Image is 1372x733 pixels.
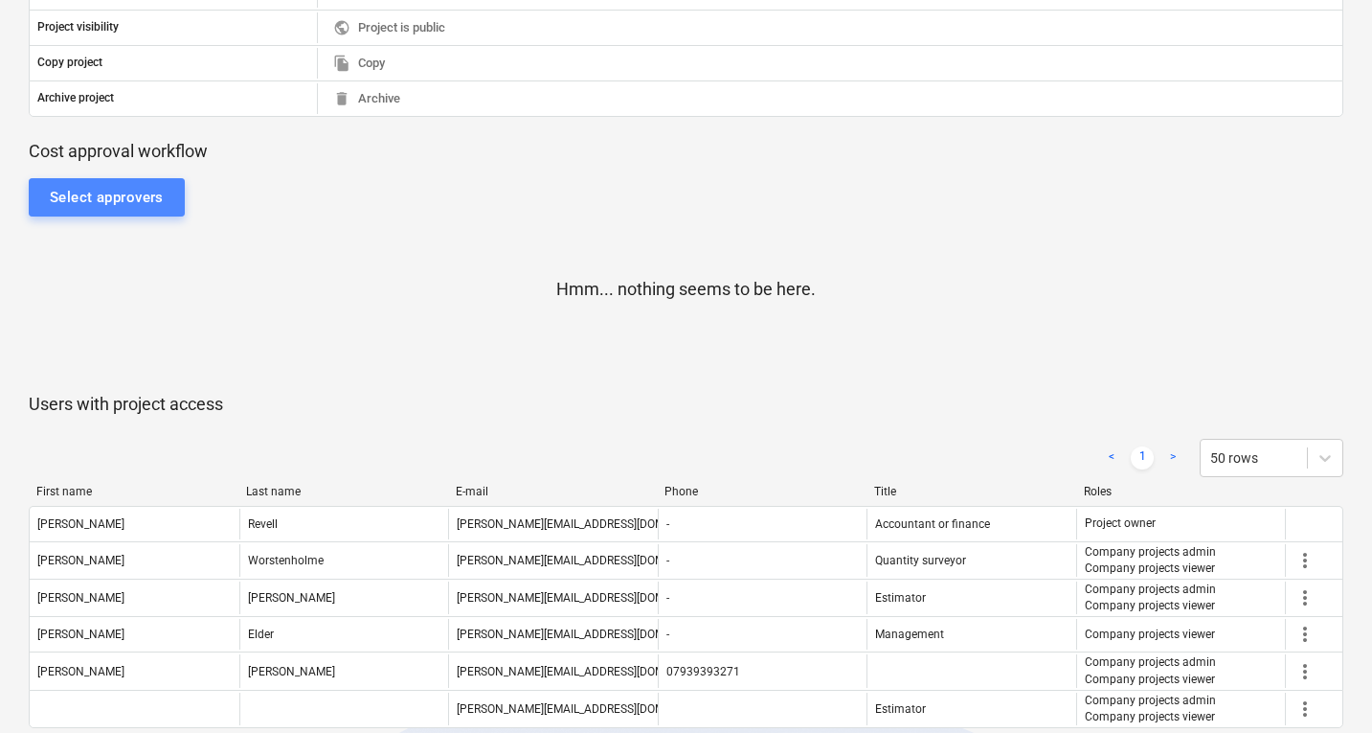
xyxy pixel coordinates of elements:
div: Title [874,485,1068,498]
span: Copy [333,53,385,75]
div: Phone [664,485,859,498]
div: Revell [248,517,278,531]
p: Company projects admin [1085,582,1216,598]
div: [PERSON_NAME] [248,665,335,678]
span: file_copy [333,55,350,72]
a: Page 1 is your current page [1131,447,1154,470]
p: Users with project access [29,393,1343,416]
p: Company projects admin [1085,654,1216,671]
p: Company projects viewer [1085,598,1216,614]
span: Quantity surveyor [875,554,966,567]
button: Project is public [326,13,453,43]
p: Copy project [37,55,102,71]
span: Project is public [333,17,445,39]
p: Company projects viewer [1085,627,1215,643]
span: more_vert [1293,549,1316,572]
p: Archive project [37,90,114,106]
a: Next page [1161,447,1184,470]
div: [PERSON_NAME][EMAIL_ADDRESS][DOMAIN_NAME] [457,702,724,716]
p: Company projects viewer [1085,561,1216,577]
span: more_vert [1293,586,1316,609]
span: Estimator [875,591,926,605]
div: Elder [248,628,274,641]
span: delete [333,90,350,107]
div: Roles [1084,485,1278,498]
p: Hmm... nothing seems to be here. [556,278,816,301]
div: [PERSON_NAME][EMAIL_ADDRESS][DOMAIN_NAME] [457,665,724,678]
p: Company projects admin [1085,693,1216,709]
span: more_vert [1293,698,1316,721]
div: [PERSON_NAME] [37,554,124,567]
span: Management [875,628,944,641]
div: First name [36,485,231,498]
div: [PERSON_NAME][EMAIL_ADDRESS][DOMAIN_NAME] [457,628,724,641]
div: 07939393271 [666,665,740,678]
div: [PERSON_NAME][EMAIL_ADDRESS][DOMAIN_NAME] [457,554,724,567]
span: more_vert [1293,660,1316,683]
span: public [333,19,350,36]
p: Company projects viewer [1085,672,1216,688]
button: Select approvers [29,178,185,217]
div: Select approvers [50,185,164,210]
div: - [666,628,669,641]
span: more_vert [1293,623,1316,646]
span: Estimator [875,702,926,716]
div: Last name [246,485,440,498]
div: - [666,554,669,567]
div: - [666,591,669,605]
p: Project visibility [37,19,119,35]
div: [PERSON_NAME] [248,591,335,605]
div: [PERSON_NAME][EMAIL_ADDRESS][DOMAIN_NAME] [457,517,724,531]
p: Project owner [1085,515,1156,532]
a: Previous page [1100,447,1123,470]
p: Cost approval workflow [29,140,1343,163]
p: Company projects admin [1085,544,1216,561]
span: Archive [333,88,400,110]
div: [PERSON_NAME] [37,665,124,678]
div: - [666,517,669,531]
div: [PERSON_NAME] [37,591,124,605]
div: [PERSON_NAME] [37,628,124,641]
button: Copy [326,49,393,79]
button: Archive [326,84,408,114]
div: [PERSON_NAME] [37,517,124,531]
div: [PERSON_NAME][EMAIL_ADDRESS][DOMAIN_NAME] [457,591,724,605]
p: Company projects viewer [1085,709,1216,725]
div: E-mail [456,485,650,498]
div: Worstenholme [248,554,324,567]
span: Accountant or finance [875,517,990,531]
